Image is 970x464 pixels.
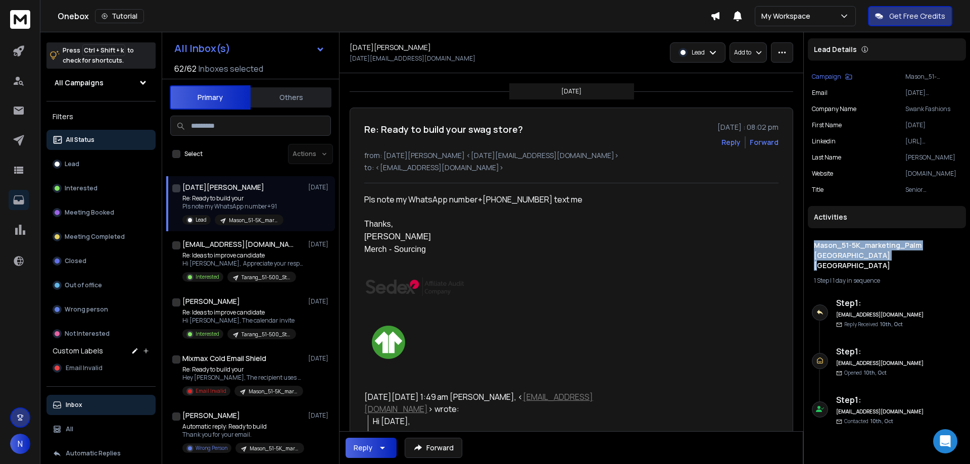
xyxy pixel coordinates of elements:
p: Wrong person [65,305,108,314]
p: Interested [196,273,219,281]
p: Email [812,89,828,97]
p: [DATE][EMAIL_ADDRESS][DOMAIN_NAME] [350,55,475,63]
p: Pls note my WhatsApp number+91 [182,202,283,211]
h1: Mixmax Cold Email Shield [182,353,266,364]
button: Wrong person [46,299,156,320]
p: Mason_51-5K_marketing_Palm [GEOGRAPHIC_DATA] [GEOGRAPHIC_DATA] [250,445,298,452]
p: Re: Ideas to improve candidate [182,308,296,317]
p: Hey [PERSON_NAME], The recipient uses Mixmax [182,374,304,382]
button: N [10,434,30,454]
div: Open Intercom Messenger [933,429,957,453]
h1: [PERSON_NAME] [182,410,240,421]
p: Mason_51-5K_marketing_Palm [GEOGRAPHIC_DATA] [GEOGRAPHIC_DATA] [905,73,962,81]
p: Email Invalid [196,387,226,395]
p: [URL][DOMAIN_NAME] [905,137,962,145]
p: Lead [65,160,79,168]
p: Last Name [812,153,841,162]
button: Closed [46,251,156,271]
button: Reply [346,438,397,458]
div: Pls note my WhatsApp number+[PHONE_NUMBER] text me [364,193,659,205]
button: Primary [170,85,251,110]
p: First Name [812,121,842,129]
button: Tutorial [95,9,144,23]
font: Merch - Sourcing [364,245,426,253]
button: Get Free Credits [868,6,952,26]
p: [DATE] [308,297,331,305]
p: [DATE][EMAIL_ADDRESS][DOMAIN_NAME] [905,89,962,97]
p: title [812,186,823,194]
p: Swank Fashions [905,105,962,113]
span: 10th, Oct [864,369,887,376]
span: 10th, Oct [870,418,893,425]
button: Email Invalid [46,358,156,378]
p: All Status [66,136,94,144]
p: [DATE] [308,411,331,420]
p: Lead Details [814,44,857,55]
h1: [DATE][PERSON_NAME] [350,42,431,53]
p: Interested [196,330,219,338]
p: [DATE] [905,121,962,129]
p: Wrong Person [196,444,227,452]
button: Out of office [46,275,156,295]
h6: [EMAIL_ADDRESS][DOMAIN_NAME] [836,359,925,367]
p: Hi [PERSON_NAME], Appreciate your response! I’ve [182,260,304,268]
button: Meeting Completed [46,227,156,247]
span: 62 / 62 [174,63,197,75]
img: AIorK4w9_P1PX9VxjcFMB0qLNnOIhTGyuMchDrtxISZUi9K6UsSjWff-DTMeRaFZrvSAnKOEU8Qzu5fNihBN [364,318,413,367]
h6: [EMAIL_ADDRESS][DOMAIN_NAME] [836,408,925,416]
p: Not Interested [65,330,110,338]
p: [DATE] [308,183,331,191]
div: Onebox [58,9,710,23]
button: Forward [405,438,462,458]
p: linkedin [812,137,836,145]
p: Reply Received [844,321,903,328]
p: [DATE] : 08:02 pm [717,122,779,132]
p: My Workspace [761,11,814,21]
button: All Inbox(s) [166,38,333,59]
p: Re: Ready to build your [182,194,283,202]
h1: All Campaigns [55,78,104,88]
p: Senior Merchandiser & buyer sourcing head [905,186,962,194]
p: [DATE] [561,87,581,95]
h1: Mason_51-5K_marketing_Palm [GEOGRAPHIC_DATA] [GEOGRAPHIC_DATA] [814,240,960,271]
p: Hi [PERSON_NAME], The calendar invite [182,317,296,325]
button: Automatic Replies [46,443,156,463]
button: Meeting Booked [46,202,156,223]
label: Select [184,150,203,158]
button: All [46,419,156,439]
p: Tarang_51-500_Staffing & Recruiting_CEO_COO_USA [241,331,290,338]
div: Reply [354,443,372,453]
font: Thanks, [364,220,393,228]
p: Lead [692,48,705,57]
p: [DATE] [308,354,331,363]
p: to: <[EMAIL_ADDRESS][DOMAIN_NAME]> [364,163,779,173]
span: 1 day in sequence [833,276,880,285]
p: Interested [65,184,98,192]
span: Ctrl + Shift + k [82,44,125,56]
h1: [DATE][PERSON_NAME] [182,182,264,192]
p: All [66,425,73,433]
p: Mason_51-5K_marketing_Palm [GEOGRAPHIC_DATA] [GEOGRAPHIC_DATA] [229,217,277,224]
p: Re: Ready to build your [182,366,304,374]
button: Others [251,86,331,109]
button: Campaign [812,73,852,81]
div: | [814,277,960,285]
h3: Inboxes selected [199,63,263,75]
p: from: [DATE][PERSON_NAME] <[DATE][EMAIL_ADDRESS][DOMAIN_NAME]> [364,150,779,161]
p: Contacted [844,418,893,425]
p: Meeting Booked [65,209,114,217]
p: [PERSON_NAME] [905,153,962,162]
button: Lead [46,154,156,174]
div: Activities [808,206,966,228]
span: Email Invalid [66,364,103,372]
p: website [812,170,833,178]
p: Lead [196,216,207,224]
h6: Step 1 : [836,345,925,357]
p: Thank you for your email. [182,431,304,439]
button: Not Interested [46,324,156,344]
h6: Step 1 : [836,297,925,309]
font: [PERSON_NAME] [364,232,431,241]
button: Inbox [46,395,156,415]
